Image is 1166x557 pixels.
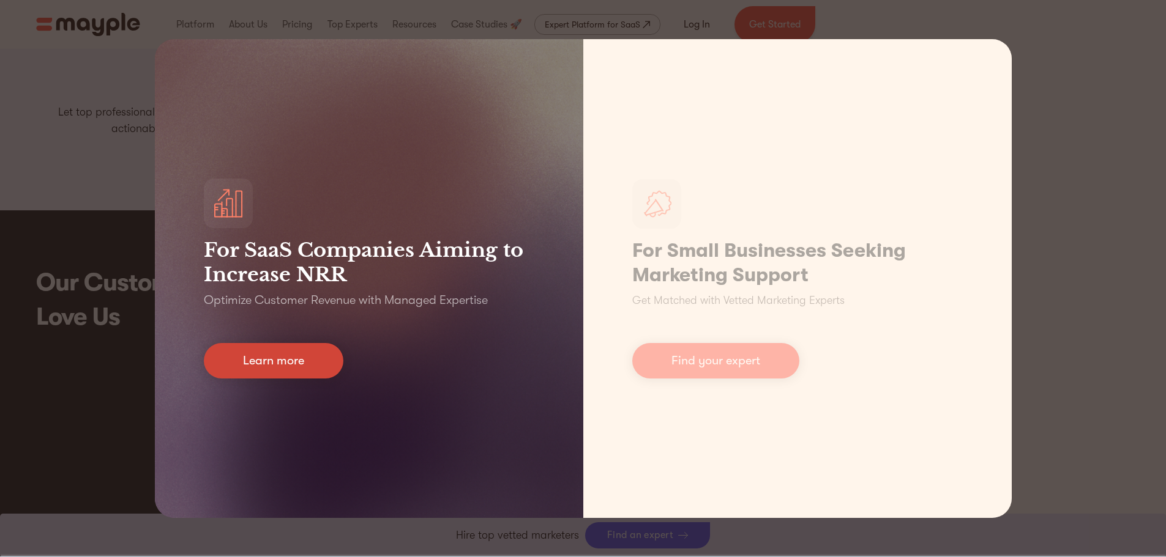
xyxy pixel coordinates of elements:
[204,343,343,378] a: Learn more
[204,238,534,287] h3: For SaaS Companies Aiming to Increase NRR
[204,292,488,309] p: Optimize Customer Revenue with Managed Expertise
[632,292,845,309] p: Get Matched with Vetted Marketing Experts
[632,343,799,378] a: Find your expert
[632,238,963,287] h1: For Small Businesses Seeking Marketing Support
